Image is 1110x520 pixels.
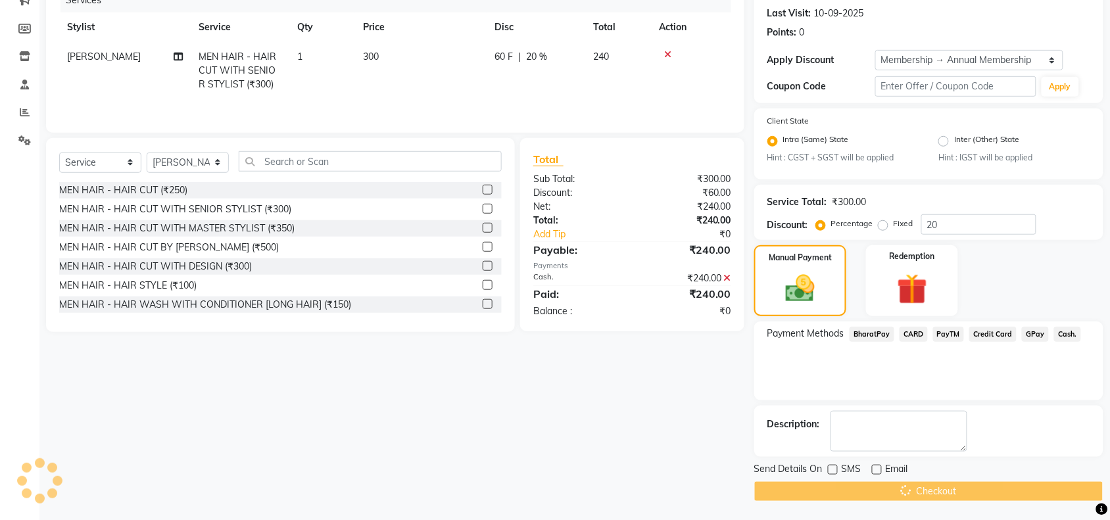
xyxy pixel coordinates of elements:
span: SMS [842,462,861,479]
span: Total [533,153,564,166]
th: Service [191,12,289,42]
div: Discount: [767,218,808,232]
div: Net: [523,200,633,214]
span: Credit Card [969,327,1017,342]
span: 1 [297,51,302,62]
th: Disc [487,12,585,42]
div: MEN HAIR - HAIR CUT WITH DESIGN (₹300) [59,260,252,273]
div: Sub Total: [523,172,633,186]
small: Hint : CGST + SGST will be applied [767,152,919,164]
label: Percentage [831,218,873,229]
div: ₹0 [632,304,741,318]
span: BharatPay [850,327,894,342]
span: Payment Methods [767,327,844,341]
div: Paid: [523,286,633,302]
span: MEN HAIR - HAIR CUT WITH SENIOR STYLIST (₹300) [199,51,276,90]
div: MEN HAIR - HAIR STYLE (₹100) [59,279,197,293]
div: Total: [523,214,633,227]
div: Discount: [523,186,633,200]
span: 300 [363,51,379,62]
small: Hint : IGST will be applied [938,152,1090,164]
div: MEN HAIR - HAIR CUT BY [PERSON_NAME] (₹500) [59,241,279,254]
span: Send Details On [754,462,823,479]
div: ₹240.00 [632,286,741,302]
img: _gift.svg [888,270,937,308]
input: Search or Scan [239,151,502,172]
th: Action [651,12,731,42]
div: ₹240.00 [632,200,741,214]
span: | [518,50,521,64]
div: Description: [767,417,820,431]
div: MEN HAIR - HAIR CUT (₹250) [59,183,187,197]
div: ₹240.00 [632,272,741,285]
span: CARD [900,327,928,342]
a: Add Tip [523,227,650,241]
div: ₹240.00 [632,214,741,227]
th: Price [355,12,487,42]
div: Coupon Code [767,80,875,93]
div: ₹60.00 [632,186,741,200]
label: Fixed [894,218,913,229]
span: Email [886,462,908,479]
span: Cash. [1054,327,1081,342]
label: Intra (Same) State [783,133,849,149]
div: Service Total: [767,195,827,209]
label: Manual Payment [769,252,832,264]
div: Last Visit: [767,7,811,20]
div: 0 [800,26,805,39]
div: ₹0 [650,227,741,241]
div: ₹240.00 [632,242,741,258]
div: Payments [533,260,731,272]
span: 240 [593,51,609,62]
div: Balance : [523,304,633,318]
div: Points: [767,26,797,39]
th: Total [585,12,651,42]
span: GPay [1022,327,1049,342]
button: Apply [1042,77,1079,97]
div: Cash. [523,272,633,285]
span: 60 F [495,50,513,64]
th: Qty [289,12,355,42]
div: 10-09-2025 [814,7,864,20]
div: Payable: [523,242,633,258]
div: ₹300.00 [832,195,867,209]
th: Stylist [59,12,191,42]
label: Client State [767,115,809,127]
span: [PERSON_NAME] [67,51,141,62]
div: Apply Discount [767,53,875,67]
div: MEN HAIR - HAIR CUT WITH SENIOR STYLIST (₹300) [59,202,291,216]
label: Redemption [890,250,935,262]
span: 20 % [526,50,547,64]
input: Enter Offer / Coupon Code [875,76,1036,97]
div: ₹300.00 [632,172,741,186]
img: _cash.svg [777,272,824,305]
div: MEN HAIR - HAIR CUT WITH MASTER STYLIST (₹350) [59,222,295,235]
span: PayTM [933,327,965,342]
div: MEN HAIR - HAIR WASH WITH CONDITIONER [LONG HAIR] (₹150) [59,298,351,312]
label: Inter (Other) State [954,133,1019,149]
